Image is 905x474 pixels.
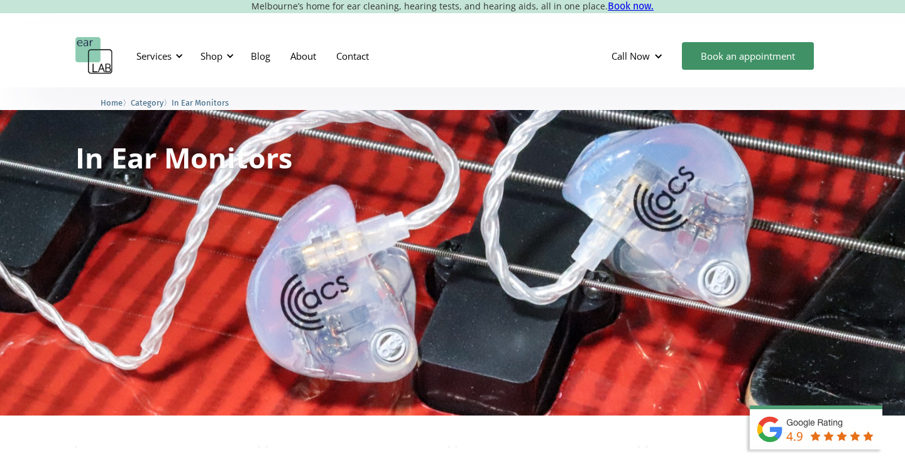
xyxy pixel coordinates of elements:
a: In Ear Monitors [172,96,229,108]
li: 〉 [101,96,131,109]
a: About [280,38,326,74]
div: Services [136,50,172,62]
a: Contact [326,38,379,74]
a: Book an appointment [682,42,814,70]
a: Home [101,96,123,108]
div: Call Now [612,50,650,62]
div: Services [129,37,187,75]
div: Shop [200,50,222,62]
a: Category [131,96,163,108]
div: Call Now [601,37,676,75]
span: Category [131,98,163,107]
li: 〉 [131,96,172,109]
span: In Ear Monitors [172,98,229,107]
span: Home [101,98,123,107]
a: Blog [241,38,280,74]
a: home [75,37,113,75]
h1: In Ear Monitors [75,143,292,172]
div: Shop [193,37,238,75]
